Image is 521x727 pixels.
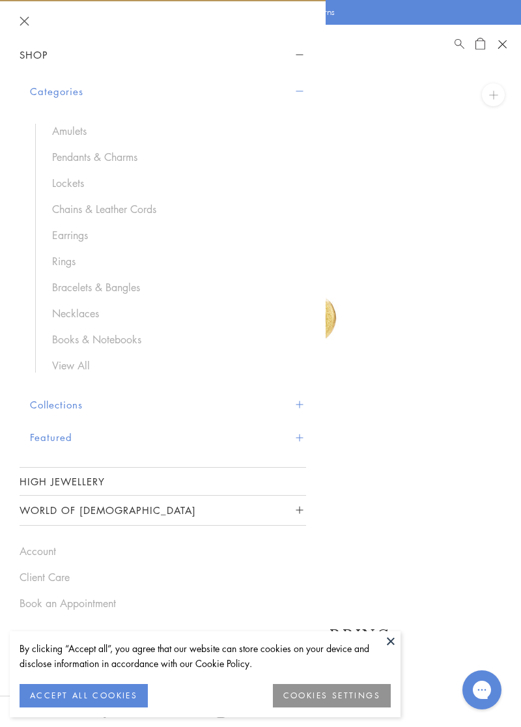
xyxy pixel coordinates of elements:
a: Instagram [216,704,226,719]
button: Shop [20,40,306,70]
a: View All [52,358,293,373]
a: Books & Notebooks [52,332,293,347]
a: Pendants & Charms [52,150,293,164]
a: Lockets [52,176,293,190]
a: Book an Appointment [20,596,306,610]
button: Close navigation [20,16,29,26]
a: Facebook [100,704,110,719]
button: Open navigation [492,35,512,54]
a: Client Care [20,570,306,584]
a: High Jewellery [20,468,306,495]
a: Open Shopping Bag [475,36,485,52]
div: By clicking “Accept all”, you agree that our website can store cookies on your device and disclos... [20,641,391,671]
button: World of [DEMOGRAPHIC_DATA] [20,496,306,525]
a: Account [20,544,306,558]
nav: Sidebar navigation [20,40,306,526]
button: Collections [30,388,306,421]
a: Necklaces [52,306,293,321]
a: Bracelets & Bangles [52,280,293,294]
button: ACCEPT ALL COOKIES [20,684,148,707]
button: COOKIES SETTINGS [273,684,391,707]
button: Categories [30,75,306,108]
a: Rings [52,254,293,268]
button: Featured [30,421,306,454]
iframe: Gorgias live chat messenger [456,666,508,714]
a: Earrings [52,228,293,242]
a: Search [455,36,464,52]
a: Amulets [52,124,293,138]
a: Chains & Leather Cords [52,202,293,216]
